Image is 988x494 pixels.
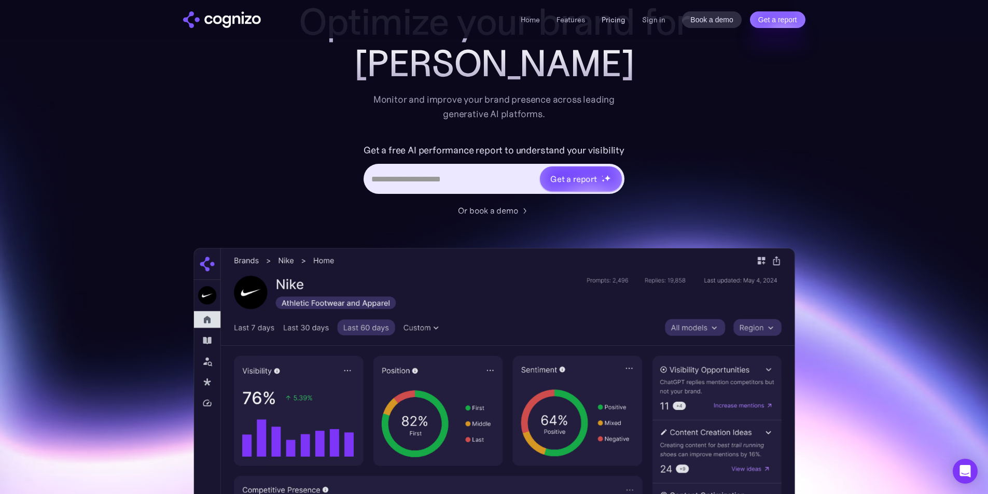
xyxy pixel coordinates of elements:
form: Hero URL Input Form [364,142,624,199]
div: Or book a demo [458,204,518,217]
a: Pricing [602,15,625,24]
label: Get a free AI performance report to understand your visibility [364,142,624,159]
div: Get a report [550,173,597,185]
div: Monitor and improve your brand presence across leading generative AI platforms. [367,92,622,121]
img: star [604,175,611,181]
a: Get a report [750,11,805,28]
img: star [602,175,603,177]
div: Open Intercom Messenger [953,459,978,484]
a: Sign in [642,13,665,26]
a: Book a demo [682,11,742,28]
a: Home [521,15,540,24]
a: home [183,11,261,28]
a: Get a reportstarstarstar [539,165,623,192]
img: star [602,179,605,182]
div: [PERSON_NAME] [287,43,702,84]
a: Or book a demo [458,204,531,217]
img: cognizo logo [183,11,261,28]
a: Features [556,15,585,24]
